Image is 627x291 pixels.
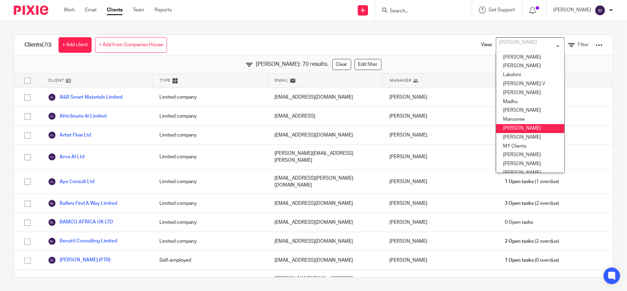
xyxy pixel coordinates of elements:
[268,232,383,251] div: [EMAIL_ADDRESS][DOMAIN_NAME]
[48,153,84,161] a: Arva AI Ltd
[471,35,603,55] div: View:
[48,93,56,101] img: svg%3E
[268,145,383,169] div: [PERSON_NAME][EMAIL_ADDRESS][PERSON_NAME]
[48,178,94,186] a: Aye Consult Ltd
[496,37,565,53] div: Search for option
[153,126,268,144] div: Limited company
[496,71,564,80] li: Lakshmi
[496,53,564,62] li: [PERSON_NAME]
[133,7,144,13] a: Team
[268,194,383,213] div: [EMAIL_ADDRESS][DOMAIN_NAME]
[256,60,329,68] span: [PERSON_NAME]: 70 results.
[48,93,122,101] a: A&B Smart Materials Limited
[496,89,564,98] li: [PERSON_NAME]
[48,112,56,120] img: svg%3E
[383,145,498,169] div: [PERSON_NAME]
[14,6,48,15] img: Pixie
[505,200,559,207] span: (2 overdue)
[390,78,411,83] span: Manager
[48,199,117,208] a: Ballers Find A Way Limited
[48,218,56,227] img: svg%3E
[153,170,268,194] div: Limited company
[595,5,606,16] img: svg%3E
[155,7,172,13] a: Reports
[496,98,564,107] li: Madhu
[332,59,351,70] a: Clear
[505,257,534,264] span: 1 Open tasks
[153,194,268,213] div: Limited company
[153,107,268,126] div: Limited company
[48,199,56,208] img: svg%3E
[48,256,111,264] a: [PERSON_NAME] (PTR)
[95,37,167,53] a: + Add from Companies House
[48,78,64,83] span: Client
[496,133,564,142] li: [PERSON_NAME]
[505,178,559,185] span: (1 overdue)
[48,153,56,161] img: svg%3E
[275,78,289,83] span: Email
[153,232,268,251] div: Limited company
[153,145,268,169] div: Limited company
[496,124,564,133] li: [PERSON_NAME]
[496,169,564,178] li: [PERSON_NAME]
[505,178,534,185] span: 1 Open tasks
[505,219,533,226] span: 0 Open tasks
[268,88,383,107] div: [EMAIL_ADDRESS][DOMAIN_NAME]
[268,126,383,144] div: [EMAIL_ADDRESS][DOMAIN_NAME]
[42,42,52,48] span: (70)
[48,218,113,227] a: BAMCO AFRICA UK LTD
[268,213,383,232] div: [EMAIL_ADDRESS][DOMAIN_NAME]
[64,7,75,13] a: Work
[48,112,106,120] a: Africlimate Ai Limited
[383,170,498,194] div: [PERSON_NAME]
[383,126,498,144] div: [PERSON_NAME]
[355,59,382,70] a: Edit filter
[153,213,268,232] div: Limited company
[496,160,564,169] li: [PERSON_NAME]
[496,80,564,89] li: [PERSON_NAME] V
[85,7,96,13] a: Email
[21,74,34,87] input: Select all
[268,251,383,270] div: [EMAIL_ADDRESS][DOMAIN_NAME]
[383,232,498,251] div: [PERSON_NAME]
[268,107,383,126] div: [EMAIL_ADDRESS]
[489,8,515,12] span: Get Support
[59,37,92,53] a: + Add client
[383,107,498,126] div: [PERSON_NAME]
[389,8,451,14] input: Search
[383,88,498,107] div: [PERSON_NAME]
[578,42,589,47] span: Filter
[505,238,559,245] span: (2 overdue)
[496,115,564,124] li: Manusree
[553,7,591,13] p: [PERSON_NAME]
[496,62,564,71] li: [PERSON_NAME]
[497,39,561,51] input: Search for option
[496,142,564,151] li: MY Clients
[48,237,56,245] img: svg%3E
[505,257,559,264] span: (0 overdue)
[48,178,56,186] img: svg%3E
[153,251,268,270] div: Self-employed
[383,213,498,232] div: [PERSON_NAME]
[24,41,52,49] h1: Clients
[505,200,534,207] span: 3 Open tasks
[268,170,383,194] div: [EMAIL_ADDRESS][PERSON_NAME][DOMAIN_NAME]
[496,151,564,160] li: [PERSON_NAME]
[153,88,268,107] div: Limited company
[48,131,91,139] a: Artist Flow Ltd
[383,251,498,270] div: [PERSON_NAME]
[383,194,498,213] div: [PERSON_NAME]
[48,256,56,264] img: svg%3E
[107,7,123,13] a: Clients
[48,237,117,245] a: Benatti Consulting Limited
[48,131,56,139] img: svg%3E
[505,238,534,245] span: 2 Open tasks
[496,106,564,115] li: [PERSON_NAME]
[160,78,171,83] span: Type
